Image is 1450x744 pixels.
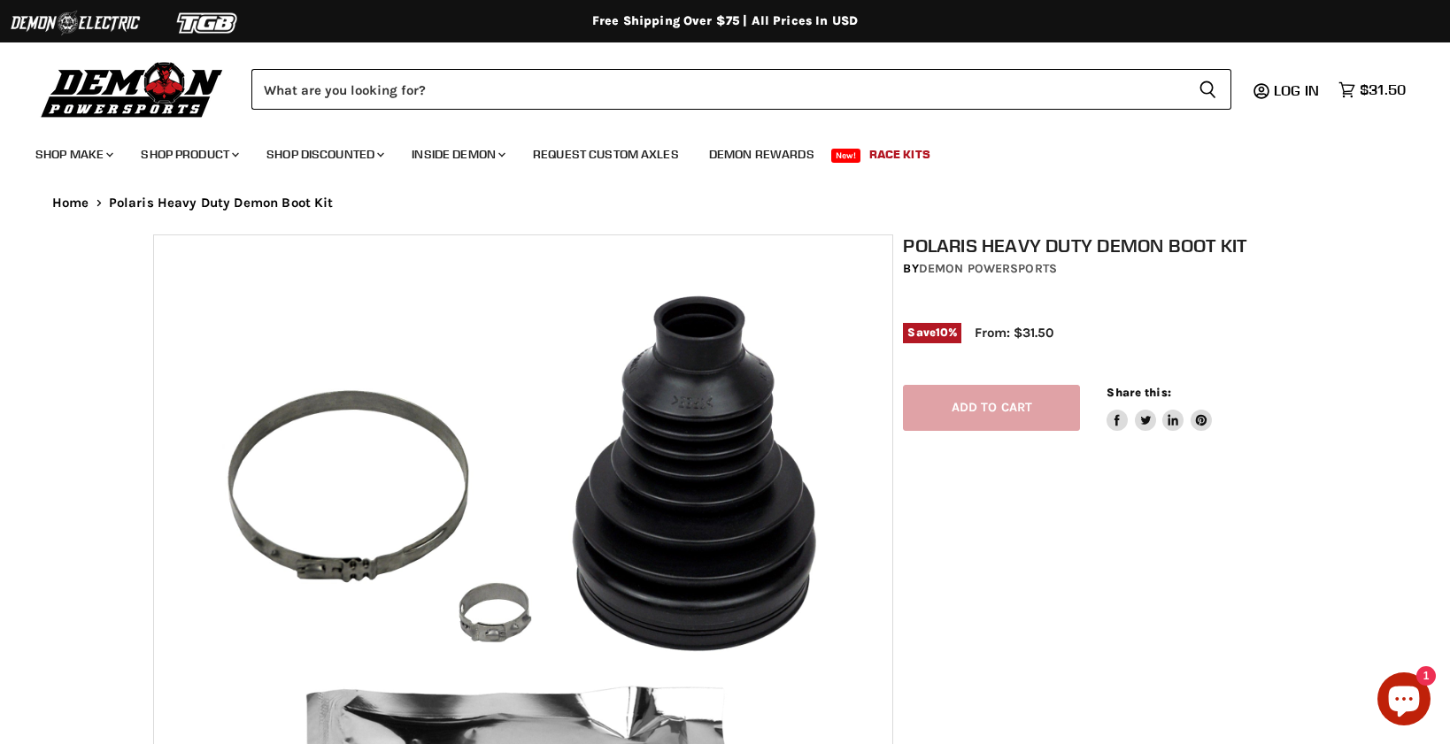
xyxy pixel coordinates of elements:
[1330,77,1415,103] a: $31.50
[109,196,334,211] span: Polaris Heavy Duty Demon Boot Kit
[398,136,516,173] a: Inside Demon
[142,6,274,40] img: TGB Logo 2
[903,323,961,342] span: Save %
[251,69,1184,110] input: Search
[1107,386,1170,399] span: Share this:
[975,325,1053,341] span: From: $31.50
[696,136,828,173] a: Demon Rewards
[35,58,229,120] img: Demon Powersports
[856,136,944,173] a: Race Kits
[22,129,1401,173] ul: Main menu
[936,326,948,339] span: 10
[17,196,1433,211] nav: Breadcrumbs
[1266,82,1330,98] a: Log in
[22,136,124,173] a: Shop Make
[1107,385,1212,432] aside: Share this:
[253,136,395,173] a: Shop Discounted
[9,6,142,40] img: Demon Electric Logo 2
[520,136,692,173] a: Request Custom Axles
[831,149,861,163] span: New!
[903,259,1307,279] div: by
[251,69,1231,110] form: Product
[1184,69,1231,110] button: Search
[127,136,250,173] a: Shop Product
[903,234,1307,257] h1: Polaris Heavy Duty Demon Boot Kit
[1360,81,1406,98] span: $31.50
[1372,672,1436,730] inbox-online-store-chat: Shopify online store chat
[17,13,1433,29] div: Free Shipping Over $75 | All Prices In USD
[52,196,89,211] a: Home
[1274,81,1319,99] span: Log in
[919,261,1057,276] a: Demon Powersports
